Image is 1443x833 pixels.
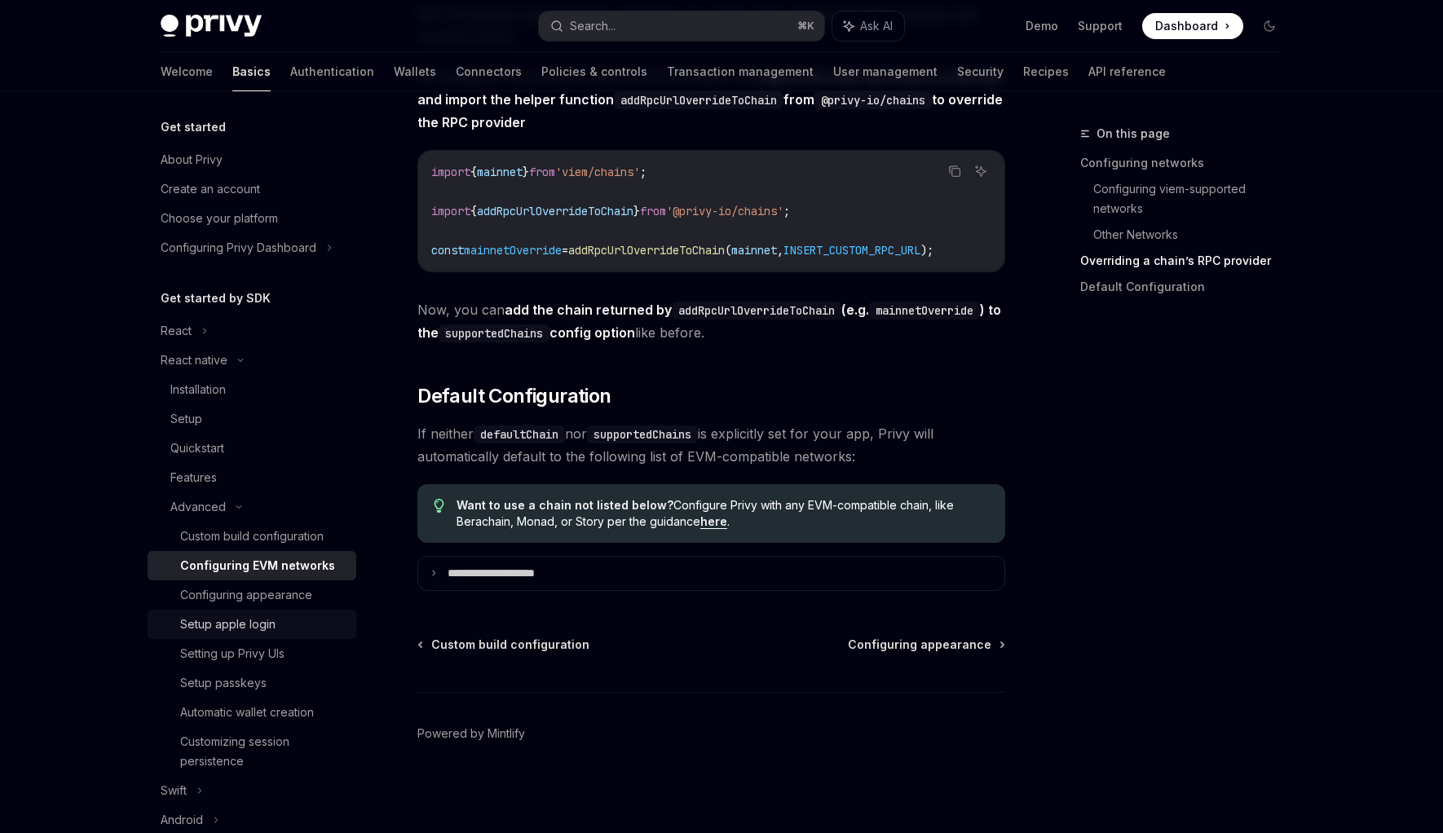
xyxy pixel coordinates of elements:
[161,15,262,37] img: dark logo
[431,243,464,258] span: const
[180,673,267,693] div: Setup passkeys
[1093,222,1295,248] a: Other Networks
[541,52,647,91] a: Policies & controls
[470,165,477,179] span: {
[1080,274,1295,300] a: Default Configuration
[419,637,589,653] a: Custom build configuration
[148,668,356,698] a: Setup passkeys
[161,321,192,341] div: React
[170,497,226,517] div: Advanced
[1088,52,1166,91] a: API reference
[555,165,640,179] span: 'viem/chains'
[180,644,285,663] div: Setting up Privy UIs
[529,165,555,179] span: from
[148,204,356,233] a: Choose your platform
[777,243,783,258] span: ,
[431,165,470,179] span: import
[814,91,932,109] code: @privy-io/chains
[180,732,346,771] div: Customizing session persistence
[640,165,646,179] span: ;
[783,204,790,218] span: ;
[457,497,989,530] span: Configure Privy with any EVM-compatible chain, like Berachain, Monad, or Story per the guidance .
[783,243,920,258] span: INSERT_CUSTOM_RPC_URL
[568,243,725,258] span: addRpcUrlOverrideToChain
[148,404,356,434] a: Setup
[417,422,1005,468] span: If neither nor is explicitly set for your app, Privy will automatically default to the following ...
[148,580,356,610] a: Configuring appearance
[1080,150,1295,176] a: Configuring networks
[180,703,314,722] div: Automatic wallet creation
[570,16,616,36] div: Search...
[477,165,523,179] span: mainnet
[666,204,783,218] span: '@privy-io/chains'
[1256,13,1282,39] button: Toggle dark mode
[180,585,312,605] div: Configuring appearance
[161,52,213,91] a: Welcome
[394,52,436,91] a: Wallets
[640,204,666,218] span: from
[148,434,356,463] a: Quickstart
[464,243,562,258] span: mainnetOverride
[848,637,991,653] span: Configuring appearance
[148,698,356,727] a: Automatic wallet creation
[170,439,224,458] div: Quickstart
[417,298,1005,344] span: Now, you can like before.
[470,204,477,218] span: {
[860,18,893,34] span: Ask AI
[523,165,529,179] span: }
[148,639,356,668] a: Setting up Privy UIs
[148,174,356,204] a: Create an account
[417,302,1001,341] strong: add the chain returned by (e.g. ) to the config option
[1142,13,1243,39] a: Dashboard
[417,725,525,742] a: Powered by Mintlify
[439,324,549,342] code: supportedChains
[148,610,356,639] a: Setup apple login
[180,527,324,546] div: Custom build configuration
[957,52,1004,91] a: Security
[417,65,1005,134] span: To configure Privy to use a custom RPC provider, first,
[614,91,783,109] code: addRpcUrlOverrideToChain
[1023,52,1069,91] a: Recipes
[161,781,187,800] div: Swift
[161,179,260,199] div: Create an account
[944,161,965,182] button: Copy the contents from the code block
[431,204,470,218] span: import
[170,468,217,487] div: Features
[161,289,271,308] h5: Get started by SDK
[474,425,565,443] code: defaultChain
[587,425,698,443] code: supportedChains
[161,117,226,137] h5: Get started
[700,514,727,529] a: here
[832,11,904,41] button: Ask AI
[161,209,278,228] div: Choose your platform
[477,204,633,218] span: addRpcUrlOverrideToChain
[562,243,568,258] span: =
[180,615,276,634] div: Setup apple login
[180,556,335,575] div: Configuring EVM networks
[633,204,640,218] span: }
[1078,18,1123,34] a: Support
[417,68,1004,130] strong: import the chain you want to override, and import the helper function from to override the RPC pr...
[161,238,316,258] div: Configuring Privy Dashboard
[869,302,980,320] code: mainnetOverride
[434,499,445,513] svg: Tip
[1097,124,1170,143] span: On this page
[731,243,777,258] span: mainnet
[667,52,814,91] a: Transaction management
[539,11,824,41] button: Search...⌘K
[161,810,203,830] div: Android
[797,20,814,33] span: ⌘ K
[1026,18,1058,34] a: Demo
[833,52,938,91] a: User management
[148,727,356,776] a: Customizing session persistence
[161,350,227,370] div: React native
[148,145,356,174] a: About Privy
[290,52,374,91] a: Authentication
[170,380,226,399] div: Installation
[161,150,223,170] div: About Privy
[232,52,271,91] a: Basics
[170,409,202,429] div: Setup
[456,52,522,91] a: Connectors
[431,637,589,653] span: Custom build configuration
[1155,18,1218,34] span: Dashboard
